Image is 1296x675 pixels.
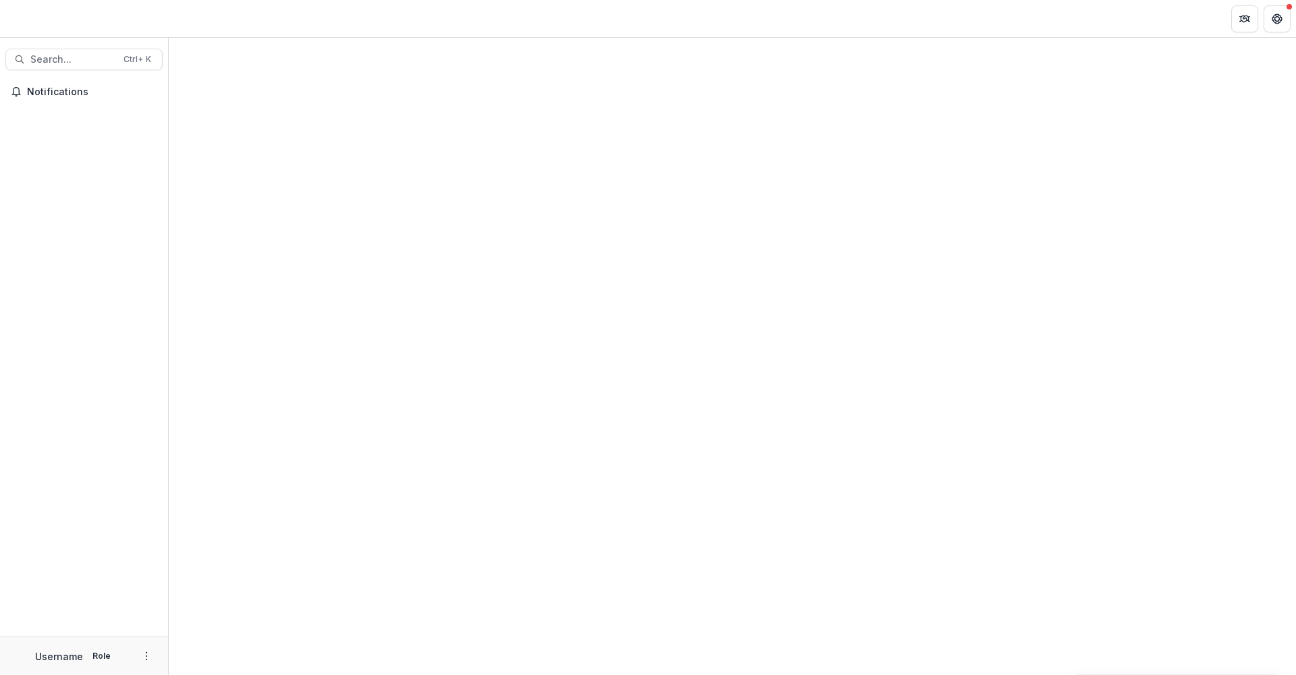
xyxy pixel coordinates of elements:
p: Role [88,650,115,662]
span: Notifications [27,86,157,98]
button: More [138,648,155,664]
button: Get Help [1264,5,1291,32]
div: Ctrl + K [121,52,154,67]
span: Search... [30,54,115,65]
p: Username [35,649,83,664]
button: Search... [5,49,163,70]
button: Notifications [5,81,163,103]
button: Partners [1231,5,1258,32]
